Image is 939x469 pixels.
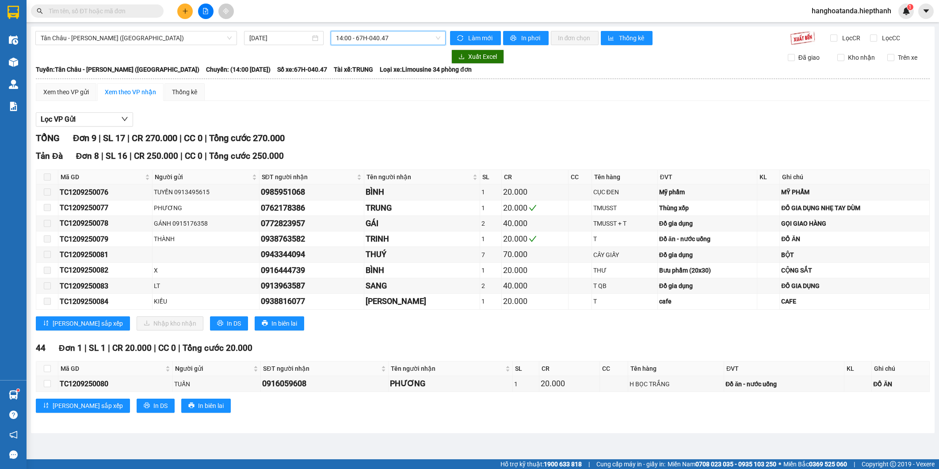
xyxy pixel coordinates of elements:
td: GÁI [364,216,480,231]
span: Đơn 8 [76,151,99,161]
td: KIỀU PHƯƠNG [364,294,480,309]
button: sort-ascending[PERSON_NAME] sắp xếp [36,316,130,331]
button: bar-chartThống kê [601,31,653,45]
td: 0772823957 [260,216,364,231]
td: TC1209250083 [58,278,153,294]
span: | [99,133,101,143]
button: downloadNhập kho nhận [137,316,203,331]
span: Đơn 9 [73,133,96,143]
div: 0762178386 [261,202,363,214]
div: 0913963587 [261,280,363,292]
div: 70.000 [503,248,567,261]
button: Lọc VP Gửi [36,112,133,127]
div: Bưu phẩm (20x30) [659,265,756,275]
span: Người gửi [175,364,252,373]
span: Lọc CC [878,33,901,43]
button: aim [218,4,234,19]
td: TC1209250082 [58,263,153,278]
span: 44 [36,343,46,353]
span: Trên xe [894,53,921,62]
span: notification [9,431,18,439]
span: Tân Châu - Hồ Chí Minh (Giường) [41,31,232,45]
span: | [178,343,180,353]
div: MỸ PHẨM [781,187,928,197]
div: X [154,265,258,275]
button: sort-ascending[PERSON_NAME] sắp xếp [36,399,130,413]
th: Ghi chú [780,170,930,185]
div: T QB [593,281,656,291]
span: Đã giao [795,53,823,62]
span: Tài xế: TRUNG [334,65,373,74]
span: file-add [202,8,209,14]
span: printer [262,320,268,327]
span: CC 0 [184,133,202,143]
span: Lọc CR [839,33,862,43]
span: Loại xe: Limousine 34 phòng đơn [380,65,472,74]
span: caret-down [922,7,930,15]
div: T [593,296,656,306]
div: 40.000 [503,217,567,230]
div: ĐỒ GIA DỤNG NHẸ TAY DÙM [781,203,928,213]
th: Tên hàng [628,361,724,376]
div: CAFE [781,296,928,306]
div: 20.000 [503,202,567,214]
div: GỌI GIAO HÀNG [781,219,928,228]
sup: 1 [907,4,913,10]
span: Tên người nhận [366,172,471,182]
div: TC1209250078 [60,218,151,229]
th: KL [844,361,872,376]
span: 14:00 - 67H-040.47 [336,31,440,45]
div: Thống kê [172,87,197,97]
div: TC1209250083 [60,281,151,292]
div: TRUNG [366,202,478,214]
button: printerIn biên lai [181,399,231,413]
span: Chuyến: (14:00 [DATE]) [206,65,271,74]
span: check [529,235,537,243]
td: 0913963587 [260,278,364,294]
span: Miền Bắc [783,459,847,469]
div: 1 [481,187,500,197]
div: 0772823957 [261,217,363,230]
div: 40.000 [503,280,567,292]
span: bar-chart [608,35,615,42]
strong: 0369 525 060 [809,461,847,468]
span: | [588,459,590,469]
span: question-circle [9,411,18,419]
div: TC1209250079 [60,234,151,245]
div: GÁI [366,217,478,230]
div: THUÝ [366,248,478,261]
div: BỘT [781,250,928,260]
span: SL 1 [89,343,106,353]
span: Hỗ trợ kỹ thuật: [500,459,582,469]
div: Đồ gia dụng [659,281,756,291]
div: ĐỒ ĂN [781,234,928,244]
button: printerIn DS [137,399,175,413]
span: printer [144,402,150,409]
td: TC1209250076 [58,185,153,200]
input: 12/09/2025 [249,33,311,43]
div: LT [154,281,258,291]
span: sort-ascending [43,402,49,409]
span: TỔNG [36,133,60,143]
div: 1 [481,203,500,213]
span: | [154,343,156,353]
span: [PERSON_NAME] sắp xếp [53,401,123,411]
div: 0916059608 [262,377,386,390]
span: | [127,133,130,143]
th: Ghi chú [872,361,930,376]
div: GÁNH 0915176358 [154,219,258,228]
td: 0943344094 [260,247,364,262]
span: aim [223,8,229,14]
div: Đồ ăn - nước uống [659,234,756,244]
span: check [529,204,537,212]
div: TUẤN [174,379,259,389]
span: CC 0 [185,151,202,161]
th: Tên hàng [592,170,658,185]
button: In đơn chọn [551,31,599,45]
div: 2 [481,219,500,228]
span: Số xe: 67H-040.47 [277,65,327,74]
div: THÀNH [154,234,258,244]
span: Tổng cước 270.000 [209,133,285,143]
span: Xuất Excel [468,52,497,62]
span: printer [188,402,195,409]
